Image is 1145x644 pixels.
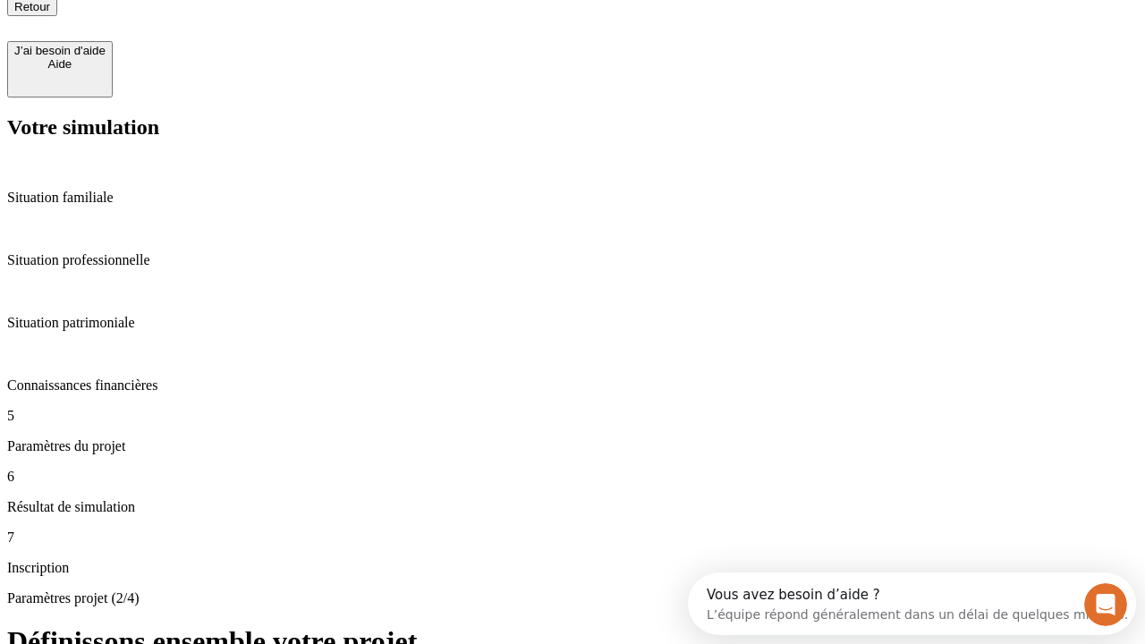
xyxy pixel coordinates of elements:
div: Ouvrir le Messenger Intercom [7,7,493,56]
p: Résultat de simulation [7,499,1138,515]
div: J’ai besoin d'aide [14,44,106,57]
p: 7 [7,530,1138,546]
button: J’ai besoin d'aideAide [7,41,113,97]
div: Vous avez besoin d’aide ? [19,15,440,30]
p: Situation professionnelle [7,252,1138,268]
p: Connaissances financières [7,377,1138,394]
p: Paramètres projet (2/4) [7,590,1138,606]
p: Paramètres du projet [7,438,1138,454]
p: Inscription [7,560,1138,576]
div: L’équipe répond généralement dans un délai de quelques minutes. [19,30,440,48]
h2: Votre simulation [7,115,1138,140]
p: Situation familiale [7,190,1138,206]
iframe: Intercom live chat discovery launcher [688,572,1136,635]
iframe: Intercom live chat [1084,583,1127,626]
div: Aide [14,57,106,71]
p: 5 [7,408,1138,424]
p: 6 [7,469,1138,485]
p: Situation patrimoniale [7,315,1138,331]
